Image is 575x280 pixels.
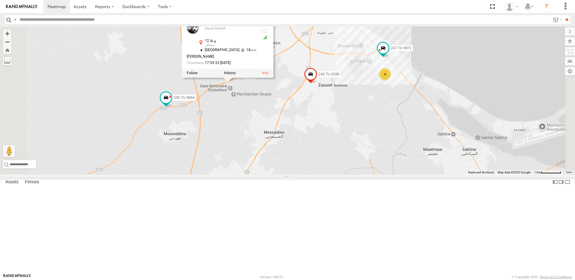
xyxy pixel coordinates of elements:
[534,171,541,174] span: 1 km
[262,71,269,75] a: View Asset Details
[224,71,236,75] label: View Asset History
[565,67,575,75] label: Map Settings
[3,46,11,54] button: Zoom Home
[260,275,283,279] div: Version: 308.01
[6,5,37,9] img: rand-logo.svg
[3,57,11,65] label: Measure
[205,43,257,47] div: مساكن
[532,170,563,175] button: Map Scale: 1 km per 64 pixels
[564,178,570,186] label: Hide Summary Table
[261,35,269,40] div: GSM Signal = 5
[3,274,31,280] a: Visit our Website
[3,38,11,46] button: Zoom out
[566,171,572,174] a: Terms (opens in new tab)
[205,22,229,26] a: 245 TU 9062
[2,178,21,186] label: Assets
[512,275,572,279] div: © Copyright 2025 -
[187,61,257,65] div: Date/time of location update
[3,29,11,38] button: Zoom in
[558,178,564,186] label: Dock Summary Table to the Right
[13,15,17,24] label: Search Query
[318,72,339,76] span: 246 TU 8289
[468,170,494,175] button: Keyboard shortcuts
[205,39,257,43] div: و ط 12
[187,71,198,75] label: Realtime tracking of Asset
[550,15,563,24] label: Search Filter Options
[498,171,530,174] span: Map data ©2025 Google
[174,96,195,100] span: 245 TU 9064
[205,27,257,30] div: Souse Branch
[187,55,257,59] div: [PERSON_NAME]
[542,2,551,11] i: ?
[261,29,269,33] div: No battery health information received from this device.
[540,275,572,279] a: Terms and Conditions
[261,22,269,27] div: Valid GPS Fix
[187,22,199,34] a: View Asset Details
[503,2,520,11] div: Nejah Benkhalifa
[3,145,15,157] button: Drag Pegman onto the map to open Street View
[22,178,42,186] label: Fences
[205,48,239,52] span: [GEOGRAPHIC_DATA]
[379,68,391,80] div: 4
[391,46,412,50] span: 247 TU 9971
[239,48,257,52] span: 18
[552,178,558,186] label: Dock Summary Table to the Left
